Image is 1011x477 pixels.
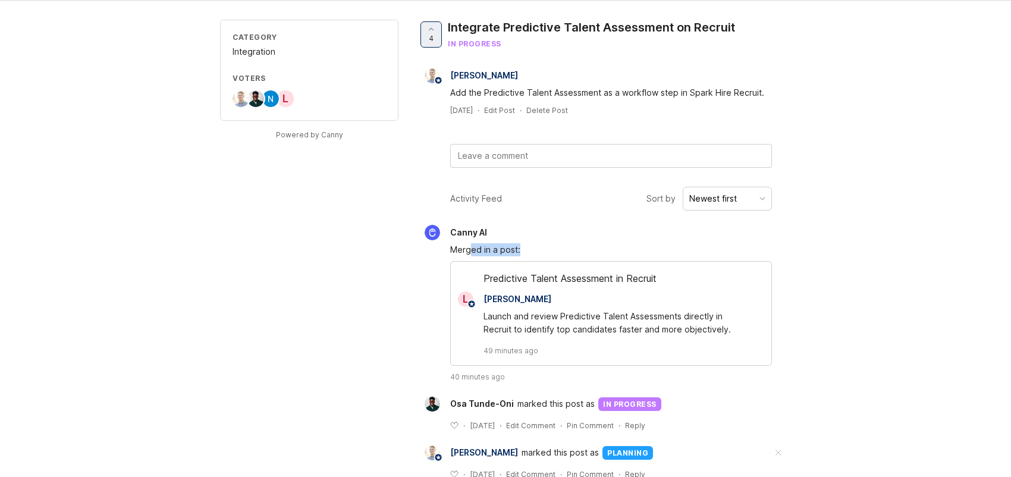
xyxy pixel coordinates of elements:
[478,105,479,115] div: ·
[467,300,476,309] img: member badge
[560,420,562,431] div: ·
[450,397,514,410] span: Osa Tunde-Oni
[484,105,515,115] div: Edit Post
[450,70,518,80] span: [PERSON_NAME]
[429,33,434,43] span: 4
[425,68,440,83] img: Josh Tolan
[417,445,522,460] a: Josh Tolan[PERSON_NAME]
[522,446,599,459] span: marked this post as
[233,90,249,107] img: Josh Tolan
[425,396,440,412] img: Osa Tunde-Oni
[450,86,772,99] div: Add the Predictive Talent Assessment as a workflow step in Spark Hire Recruit.
[450,446,518,459] span: [PERSON_NAME]
[451,271,771,291] div: Predictive Talent Assessment in Recruit
[567,420,614,431] div: Pin Comment
[417,396,517,412] a: Osa Tunde-OniOsa Tunde-Oni
[247,90,264,107] img: Osa Tunde-Oni
[448,19,735,36] div: Integrate Predictive Talent Assessment on Recruit
[276,89,295,108] div: L
[420,21,442,48] button: 4
[483,294,551,304] span: [PERSON_NAME]
[506,420,555,431] div: Edit Comment
[450,243,772,256] div: Merged in a post:
[517,397,595,410] span: marked this post as
[425,445,440,460] img: Josh Tolan
[463,420,465,431] div: ·
[470,421,495,430] time: [DATE]
[618,420,620,431] div: ·
[646,192,676,205] span: Sort by
[483,346,538,356] span: 49 minutes ago
[448,39,735,49] div: in progress
[262,90,279,107] img: NWTC HR
[450,105,473,115] a: [DATE]
[425,225,440,240] img: Canny AI
[450,372,505,382] span: 40 minutes ago
[417,68,528,83] a: Josh Tolan[PERSON_NAME]
[274,128,345,142] a: Powered by Canny
[450,106,473,115] time: [DATE]
[451,291,561,307] a: L[PERSON_NAME]
[434,76,443,85] img: member badge
[625,420,645,431] div: Reply
[450,192,502,205] div: Activity Feed
[602,446,653,460] div: planning
[434,453,443,462] img: member badge
[233,73,386,83] div: Voters
[520,105,522,115] div: ·
[458,291,473,307] div: L
[483,310,752,336] div: Launch and review Predictive Talent Assessments directly in Recruit to identify top candidates fa...
[233,32,386,42] div: Category
[500,420,501,431] div: ·
[450,227,487,237] span: Canny AI
[689,192,737,205] div: Newest first
[598,397,661,411] div: in progress
[233,45,386,58] div: Integration
[526,105,568,115] div: Delete Post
